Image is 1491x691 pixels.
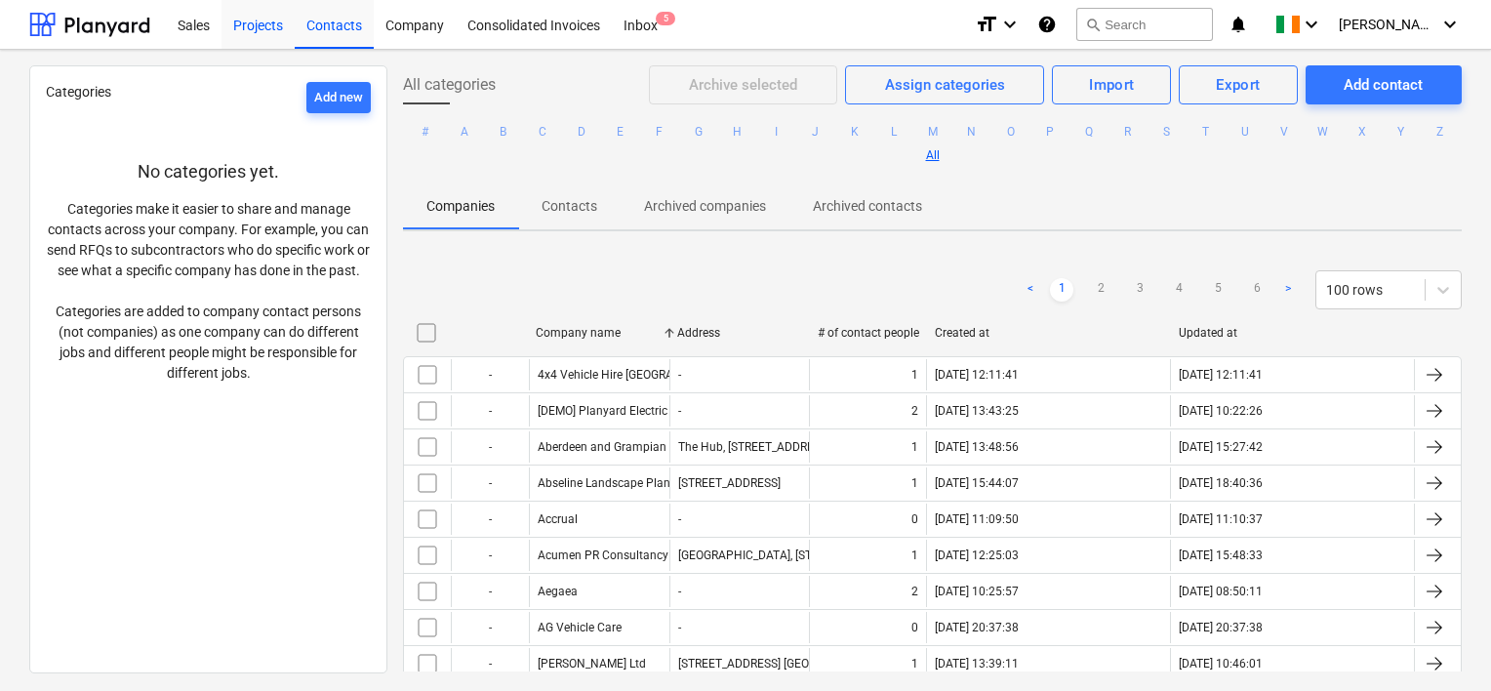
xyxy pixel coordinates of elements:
[882,120,906,143] button: L
[531,120,554,143] button: C
[678,512,681,526] div: -
[46,84,111,100] span: Categories
[1311,120,1335,143] button: W
[451,648,529,679] div: -
[1179,368,1263,382] div: [DATE] 12:11:41
[1179,476,1263,490] div: [DATE] 18:40:36
[1077,120,1101,143] button: Q
[1344,72,1423,98] div: Add contact
[644,196,766,217] p: Archived companies
[1233,120,1257,143] button: U
[999,120,1023,143] button: O
[678,621,681,634] div: -
[46,199,371,384] p: Categories make it easier to share and manage contacts across your company. For example, you can ...
[921,143,945,167] button: All
[843,120,866,143] button: K
[538,657,646,671] div: [PERSON_NAME] Ltd
[813,196,922,217] p: Archived contacts
[935,476,1019,490] div: [DATE] 15:44:07
[1393,597,1491,691] iframe: Chat Widget
[1179,65,1297,104] button: Export
[1179,549,1263,562] div: [DATE] 15:48:33
[1179,657,1263,671] div: [DATE] 10:46:01
[935,326,1163,340] div: Created at
[911,512,918,526] div: 0
[1167,278,1190,302] a: Page 4
[911,440,918,454] div: 1
[687,120,710,143] button: G
[1019,278,1042,302] a: Previous page
[935,404,1019,418] div: [DATE] 13:43:25
[975,13,998,36] i: format_size
[1050,278,1073,302] a: Page 1 is your current page
[648,120,671,143] button: F
[1179,440,1263,454] div: [DATE] 15:27:42
[1194,120,1218,143] button: T
[426,196,495,217] p: Companies
[911,404,918,418] div: 2
[1155,120,1179,143] button: S
[451,540,529,571] div: -
[1179,512,1263,526] div: [DATE] 11:10:37
[935,440,1019,454] div: [DATE] 13:48:56
[1245,278,1269,302] a: Page 6
[678,440,830,454] div: The Hub, [STREET_ADDRESS]
[1306,65,1462,104] button: Add contact
[1339,17,1436,32] span: [PERSON_NAME]
[538,512,578,526] div: Accrual
[960,120,984,143] button: N
[1276,278,1300,302] a: Next page
[570,120,593,143] button: D
[656,12,675,25] span: 5
[1300,13,1323,36] i: keyboard_arrow_down
[1272,120,1296,143] button: V
[1438,13,1462,36] i: keyboard_arrow_down
[538,368,738,382] div: 4x4 Vehicle Hire [GEOGRAPHIC_DATA]
[678,368,681,382] div: -
[1085,17,1101,32] span: search
[1390,120,1413,143] button: Y
[678,657,1269,671] div: [STREET_ADDRESS] [GEOGRAPHIC_DATA], [GEOGRAPHIC_DATA], Co. [GEOGRAPHIC_DATA]. [GEOGRAPHIC_DATA]
[451,395,529,427] div: -
[678,404,681,418] div: -
[1038,120,1062,143] button: P
[1216,72,1261,98] div: Export
[935,368,1019,382] div: [DATE] 12:11:41
[677,326,803,340] div: Address
[46,160,371,183] p: No categories yet.
[314,87,363,109] div: Add new
[1089,72,1135,98] div: Import
[818,326,919,340] div: # of contact people
[678,476,781,490] div: [STREET_ADDRESS]
[1076,8,1213,41] button: Search
[804,120,827,143] button: J
[765,120,788,143] button: I
[451,576,529,607] div: -
[678,549,987,562] div: [GEOGRAPHIC_DATA], [STREET_ADDRESS][PERSON_NAME]
[1179,404,1263,418] div: [DATE] 10:22:26
[1179,326,1407,340] div: Updated at
[492,120,515,143] button: B
[726,120,749,143] button: H
[451,359,529,390] div: -
[998,13,1022,36] i: keyboard_arrow_down
[538,549,668,562] div: Acumen PR Consultancy
[538,440,792,454] div: Aberdeen and Grampian Chamber of Commerce
[538,476,694,490] div: Abseline Landscape Planning
[1350,120,1374,143] button: X
[921,120,945,143] button: M
[1052,65,1171,104] button: Import
[451,504,529,535] div: -
[1229,13,1248,36] i: notifications
[453,120,476,143] button: A
[1429,120,1452,143] button: Z
[911,621,918,634] div: 0
[911,549,918,562] div: 1
[885,72,1005,98] div: Assign categories
[538,621,622,634] div: AG Vehicle Care
[935,512,1019,526] div: [DATE] 11:09:50
[935,585,1019,598] div: [DATE] 10:25:57
[1089,278,1112,302] a: Page 2
[414,120,437,143] button: #
[451,431,529,463] div: -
